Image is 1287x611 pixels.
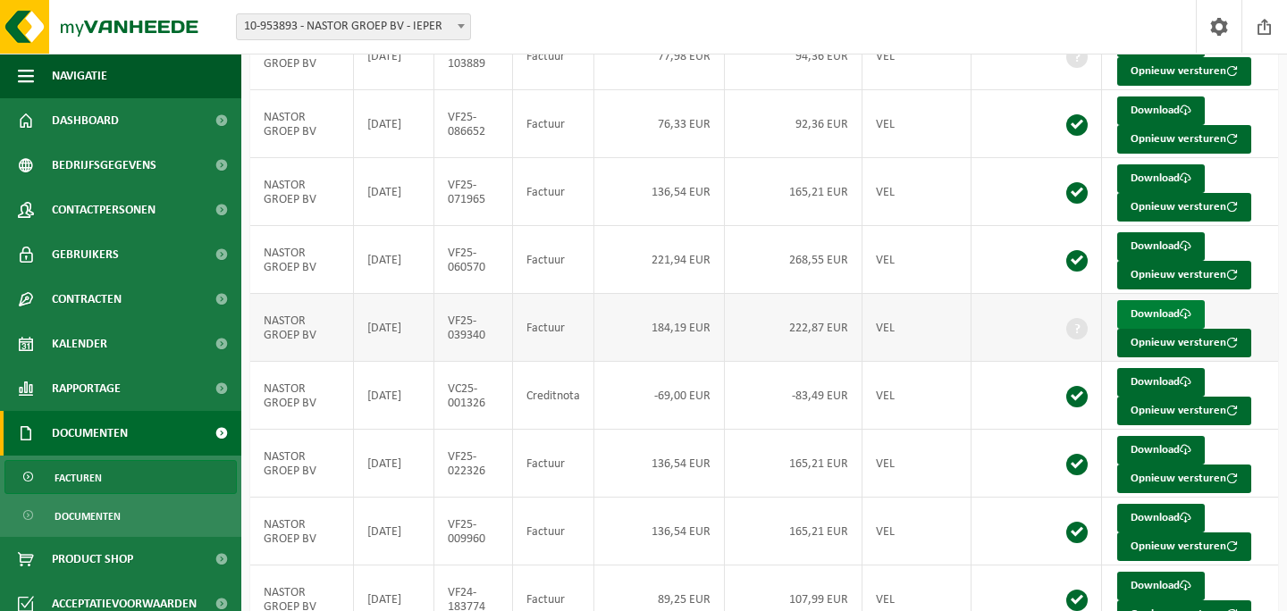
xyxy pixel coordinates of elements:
td: [DATE] [354,90,434,158]
td: 221,94 EUR [594,226,725,294]
span: Contactpersonen [52,188,156,232]
span: Documenten [55,499,121,533]
td: 92,36 EUR [725,90,862,158]
button: Opnieuw versturen [1117,57,1251,86]
td: [DATE] [354,294,434,362]
td: VEL [862,430,972,498]
span: Contracten [52,277,122,322]
span: Dashboard [52,98,119,143]
td: VF25-086652 [434,90,513,158]
td: 165,21 EUR [725,430,862,498]
a: Download [1117,164,1205,193]
td: VEL [862,362,972,430]
td: NASTOR GROEP BV [250,22,354,90]
td: Creditnota [513,362,594,430]
a: Facturen [4,460,237,494]
td: 77,98 EUR [594,22,725,90]
span: Kalender [52,322,107,366]
td: VF25-071965 [434,158,513,226]
a: Download [1117,504,1205,532]
button: Opnieuw versturen [1117,193,1251,222]
td: [DATE] [354,498,434,565]
td: VF25-103889 [434,22,513,90]
td: VEL [862,226,972,294]
td: NASTOR GROEP BV [250,362,354,430]
td: 136,54 EUR [594,430,725,498]
td: Factuur [513,226,594,294]
td: NASTOR GROEP BV [250,226,354,294]
td: 165,21 EUR [725,498,862,565]
td: NASTOR GROEP BV [250,294,354,362]
a: Download [1117,300,1205,329]
td: NASTOR GROEP BV [250,430,354,498]
td: NASTOR GROEP BV [250,158,354,226]
td: 165,21 EUR [725,158,862,226]
span: Rapportage [52,366,121,411]
button: Opnieuw versturen [1117,532,1251,561]
span: Navigatie [52,54,107,98]
td: VF25-039340 [434,294,513,362]
span: Facturen [55,461,102,495]
td: 94,36 EUR [725,22,862,90]
td: VEL [862,294,972,362]
button: Opnieuw versturen [1117,125,1251,154]
button: Opnieuw versturen [1117,261,1251,289]
td: Factuur [513,294,594,362]
td: Factuur [513,158,594,226]
a: Download [1117,96,1205,125]
a: Documenten [4,498,237,532]
td: Factuur [513,498,594,565]
td: VEL [862,498,972,565]
td: 268,55 EUR [725,226,862,294]
td: [DATE] [354,226,434,294]
a: Download [1117,368,1205,397]
td: Factuur [513,22,594,90]
td: NASTOR GROEP BV [250,90,354,158]
td: 136,54 EUR [594,158,725,226]
a: Download [1117,232,1205,261]
td: 136,54 EUR [594,498,725,565]
td: [DATE] [354,430,434,498]
td: -83,49 EUR [725,362,862,430]
td: VEL [862,90,972,158]
a: Download [1117,572,1205,600]
td: VC25-001326 [434,362,513,430]
td: VF25-009960 [434,498,513,565]
td: [DATE] [354,158,434,226]
td: VEL [862,22,972,90]
td: -69,00 EUR [594,362,725,430]
td: NASTOR GROEP BV [250,498,354,565]
span: Bedrijfsgegevens [52,143,156,188]
td: 184,19 EUR [594,294,725,362]
td: 76,33 EUR [594,90,725,158]
td: 222,87 EUR [725,294,862,362]
a: Download [1117,436,1205,465]
td: VF25-022326 [434,430,513,498]
td: VF25-060570 [434,226,513,294]
span: 10-953893 - NASTOR GROEP BV - IEPER [237,14,470,39]
td: [DATE] [354,362,434,430]
td: [DATE] [354,22,434,90]
span: Product Shop [52,537,133,582]
span: Gebruikers [52,232,119,277]
button: Opnieuw versturen [1117,465,1251,493]
span: Documenten [52,411,128,456]
span: 10-953893 - NASTOR GROEP BV - IEPER [236,13,471,40]
td: Factuur [513,90,594,158]
td: Factuur [513,430,594,498]
td: VEL [862,158,972,226]
button: Opnieuw versturen [1117,329,1251,357]
button: Opnieuw versturen [1117,397,1251,425]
